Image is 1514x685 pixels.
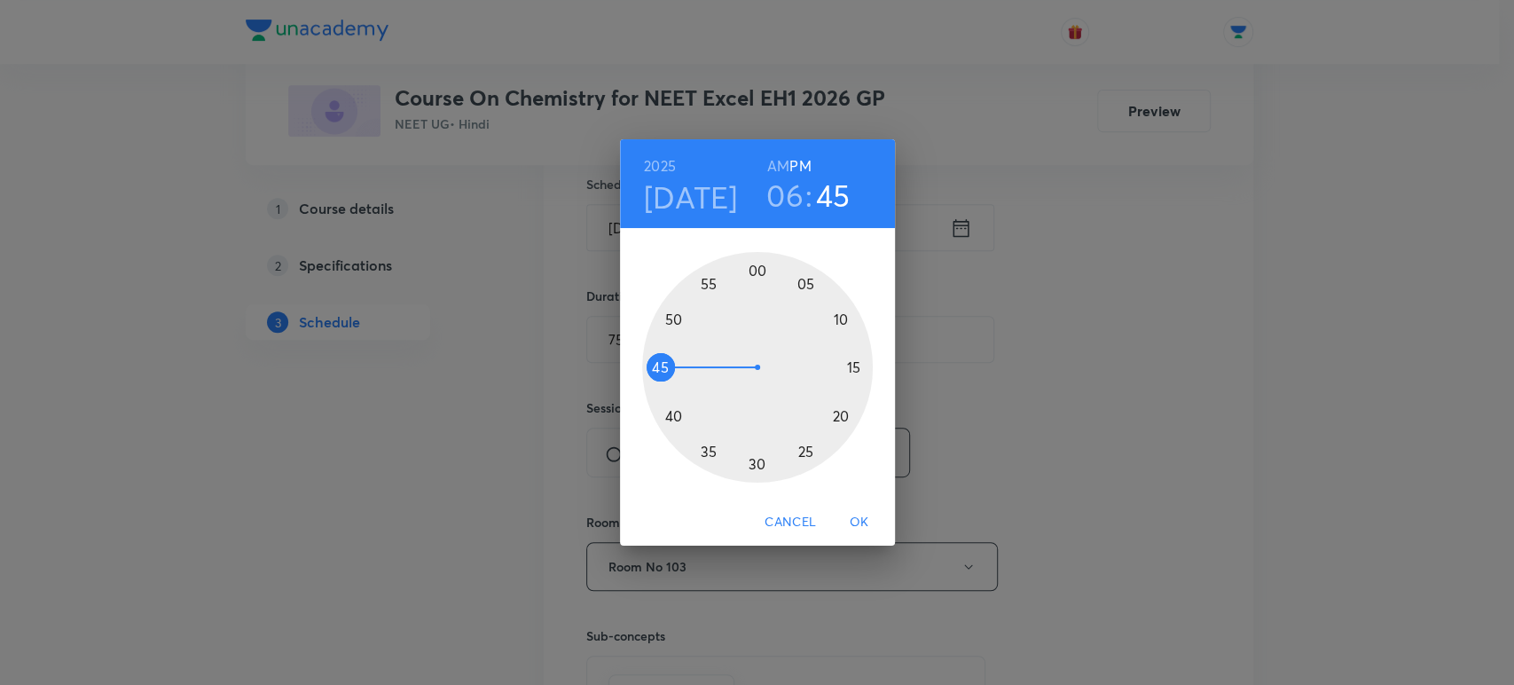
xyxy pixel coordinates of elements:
[644,154,676,178] button: 2025
[757,506,823,539] button: Cancel
[767,154,789,178] button: AM
[789,154,811,178] button: PM
[644,178,738,216] button: [DATE]
[838,511,881,533] span: OK
[831,506,888,539] button: OK
[766,177,804,214] button: 06
[816,177,851,214] button: 45
[765,511,816,533] span: Cancel
[805,177,812,214] h3: :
